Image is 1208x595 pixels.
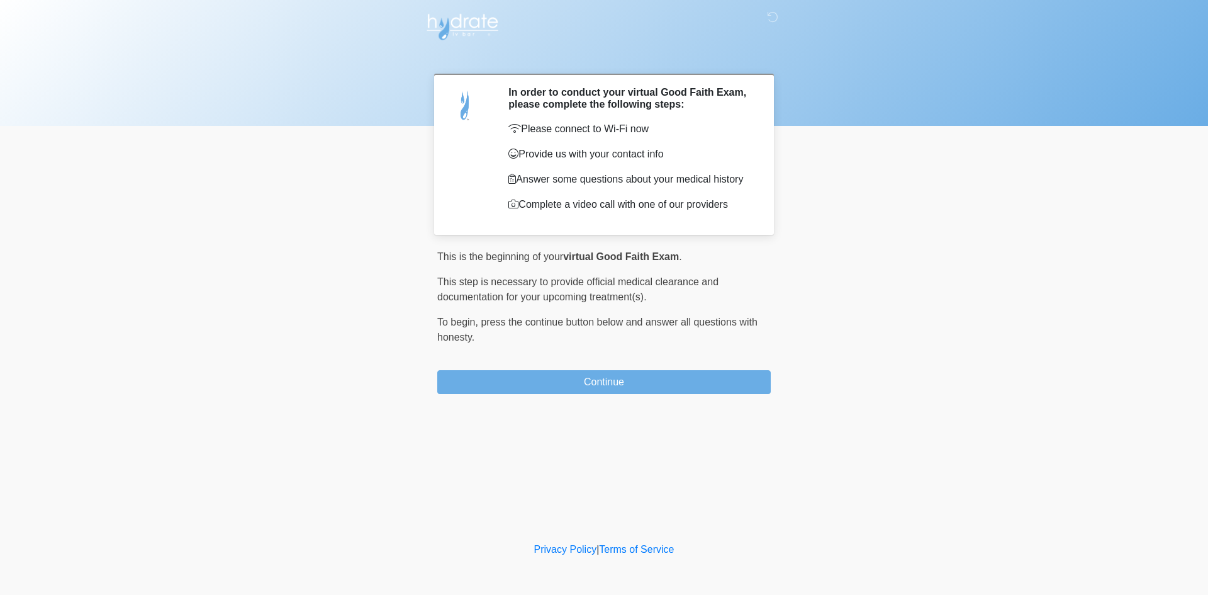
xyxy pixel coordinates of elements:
p: Please connect to Wi-Fi now [508,122,752,137]
p: Provide us with your contact info [508,147,752,162]
span: press the continue button below and answer all questions with honesty. [437,317,758,343]
img: Hydrate IV Bar - Scottsdale Logo [425,9,500,41]
a: Privacy Policy [534,544,597,555]
button: Continue [437,370,771,394]
span: This step is necessary to provide official medical clearance and documentation for your upcoming ... [437,276,719,302]
span: This is the beginning of your [437,251,563,262]
p: Answer some questions about your medical history [508,172,752,187]
a: | [596,544,599,555]
h2: In order to conduct your virtual Good Faith Exam, please complete the following steps: [508,86,752,110]
h1: ‎ ‎ ‎ [428,45,780,69]
span: . [679,251,681,262]
p: Complete a video call with one of our providers [508,197,752,212]
strong: virtual Good Faith Exam [563,251,679,262]
img: Agent Avatar [447,86,484,124]
a: Terms of Service [599,544,674,555]
span: To begin, [437,317,481,327]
